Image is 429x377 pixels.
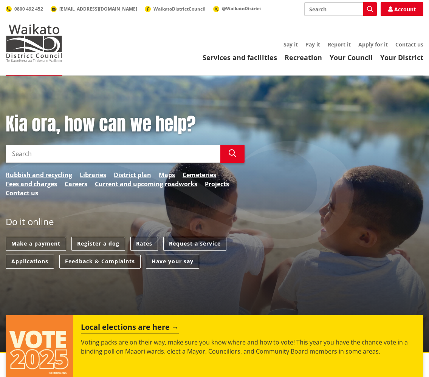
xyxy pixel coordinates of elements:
a: Rates [130,237,158,251]
a: Applications [6,255,54,269]
a: Services and facilities [203,53,277,62]
a: District plan [114,170,151,179]
span: [EMAIL_ADDRESS][DOMAIN_NAME] [59,6,137,12]
a: [EMAIL_ADDRESS][DOMAIN_NAME] [51,6,137,12]
span: 0800 492 452 [14,6,43,12]
a: Feedback & Complaints [59,255,141,269]
a: Make a payment [6,237,66,251]
a: Say it [283,41,298,48]
a: Contact us [6,188,38,198]
a: WaikatoDistrictCouncil [145,6,206,12]
a: Maps [159,170,175,179]
a: @WaikatoDistrict [213,5,261,12]
a: Apply for it [358,41,388,48]
p: Voting packs are on their way, make sure you know where and how to vote! This year you have the c... [81,338,416,356]
a: Account [381,2,423,16]
h2: Local elections are here [81,323,179,334]
a: Current and upcoming roadworks [95,179,197,188]
input: Search input [304,2,377,16]
span: WaikatoDistrictCouncil [153,6,206,12]
a: Cemeteries [183,170,216,179]
a: Libraries [80,170,106,179]
a: Your District [380,53,423,62]
input: Search input [6,145,220,163]
span: @WaikatoDistrict [222,5,261,12]
a: Have your say [146,255,199,269]
a: Projects [205,179,229,188]
a: 0800 492 452 [6,6,43,12]
a: Register a dog [71,237,125,251]
a: Rubbish and recycling [6,170,72,179]
h1: Kia ora, how can we help? [6,113,245,135]
img: Waikato District Council - Te Kaunihera aa Takiwaa o Waikato [6,24,62,62]
a: Your Council [330,53,373,62]
a: Request a service [163,237,226,251]
a: Recreation [285,53,322,62]
a: Report it [328,41,351,48]
h2: Do it online [6,216,54,230]
a: Pay it [305,41,320,48]
a: Careers [65,179,87,188]
a: Contact us [395,41,423,48]
a: Fees and charges [6,179,57,188]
